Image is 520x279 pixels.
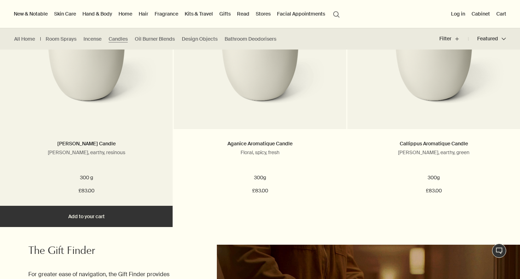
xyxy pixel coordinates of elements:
button: New & Notable [12,9,49,18]
a: Design Objects [182,36,218,42]
a: Fragrance [153,9,180,18]
span: £83.00 [252,187,268,195]
a: Skin Care [53,9,77,18]
a: Facial Appointments [276,9,327,18]
p: Floral, spicy, fresh [184,149,336,156]
p: [PERSON_NAME], earthy, resinous [11,149,162,156]
button: Featured [468,30,506,47]
a: Gifts [218,9,232,18]
button: Stores [254,9,272,18]
a: Incense [83,36,102,42]
a: Hair [137,9,150,18]
a: Aganice Aromatique Candle [227,140,293,147]
button: Filter [439,30,468,47]
button: Log in [450,9,467,18]
a: Oil Burner Blends [135,36,175,42]
a: Candles [109,36,128,42]
a: Callippus Aromatique Candle [400,140,468,147]
a: Hand & Body [81,9,114,18]
p: [PERSON_NAME], earthy, green [358,149,509,156]
a: Bathroom Deodorisers [225,36,276,42]
a: Room Sprays [46,36,76,42]
a: Cabinet [470,9,491,18]
a: Read [236,9,251,18]
a: [PERSON_NAME] Candle [57,140,116,147]
span: £83.00 [79,187,94,195]
button: Open search [330,7,343,21]
a: Home [117,9,134,18]
h2: The Gift Finder [28,245,173,259]
span: £83.00 [426,187,442,195]
button: Cart [495,9,508,18]
button: Live Assistance [492,244,506,258]
a: Kits & Travel [183,9,214,18]
a: All Home [14,36,35,42]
